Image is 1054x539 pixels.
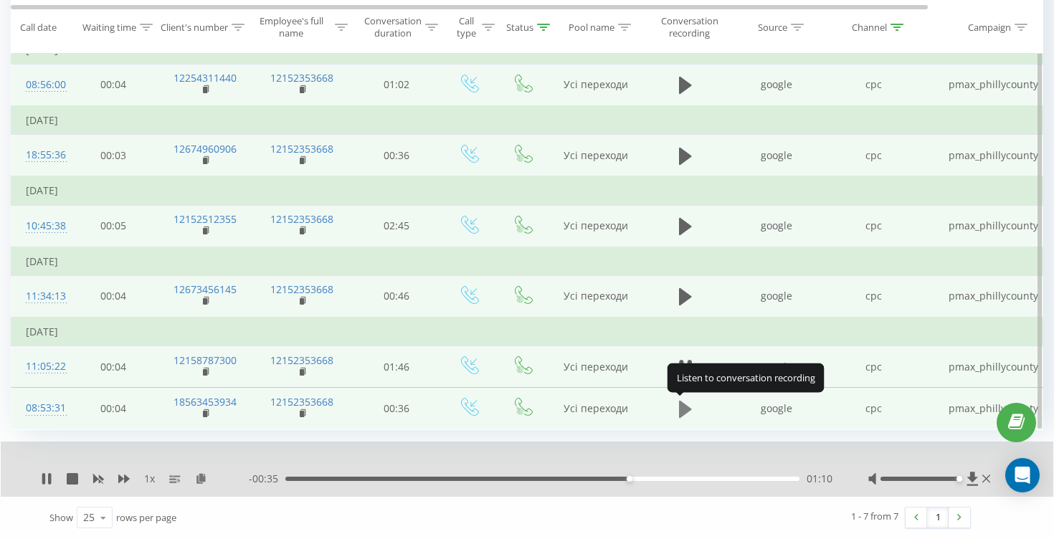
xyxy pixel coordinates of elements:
[549,64,642,106] td: Усі переходи
[174,212,237,226] a: 12152512355
[270,71,333,85] a: 12152353668
[825,64,922,106] td: cpc
[825,135,922,177] td: cpc
[728,135,825,177] td: google
[352,64,442,106] td: 01:02
[174,395,237,409] a: 18563453934
[69,275,158,318] td: 00:04
[852,21,887,33] div: Channel
[825,346,922,388] td: cpc
[174,142,237,156] a: 12674960906
[270,142,333,156] a: 12152353668
[20,21,57,33] div: Call date
[549,346,642,388] td: Усі переходи
[758,21,787,33] div: Source
[161,21,228,33] div: Client's number
[728,346,825,388] td: google
[69,388,158,429] td: 00:04
[82,21,136,33] div: Waiting time
[851,509,898,523] div: 1 - 7 from 7
[668,363,825,392] div: Listen to conversation recording
[174,71,237,85] a: 12254311440
[83,510,95,525] div: 25
[627,476,632,482] div: Accessibility label
[364,15,422,39] div: Conversation duration
[116,511,176,524] span: rows per page
[352,346,442,388] td: 01:46
[270,212,333,226] a: 12152353668
[549,275,642,318] td: Усі переходи
[549,205,642,247] td: Усі переходи
[174,282,237,296] a: 12673456145
[69,346,158,388] td: 00:04
[26,71,54,99] div: 08:56:00
[968,21,1011,33] div: Campaign
[26,282,54,310] div: 11:34:13
[728,275,825,318] td: google
[549,388,642,429] td: Усі переходи
[956,476,962,482] div: Accessibility label
[728,205,825,247] td: google
[655,15,724,39] div: Conversation recording
[569,21,614,33] div: Pool name
[927,507,949,528] a: 1
[270,282,333,296] a: 12152353668
[270,353,333,367] a: 12152353668
[825,388,922,429] td: cpc
[506,21,533,33] div: Status
[26,212,54,240] div: 10:45:38
[270,395,333,409] a: 12152353668
[352,388,442,429] td: 00:36
[825,205,922,247] td: cpc
[26,141,54,169] div: 18:55:36
[252,15,332,39] div: Employee's full name
[26,353,54,381] div: 11:05:22
[728,64,825,106] td: google
[807,472,832,486] span: 01:10
[144,472,155,486] span: 1 x
[49,511,73,524] span: Show
[728,388,825,429] td: google
[174,353,237,367] a: 12158787300
[825,275,922,318] td: cpc
[549,135,642,177] td: Усі переходи
[69,205,158,247] td: 00:05
[249,472,285,486] span: - 00:35
[26,394,54,422] div: 08:53:31
[352,135,442,177] td: 00:36
[352,275,442,318] td: 00:46
[69,135,158,177] td: 00:03
[69,64,158,106] td: 00:04
[352,205,442,247] td: 02:45
[454,15,478,39] div: Call type
[1005,458,1040,492] div: Open Intercom Messenger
